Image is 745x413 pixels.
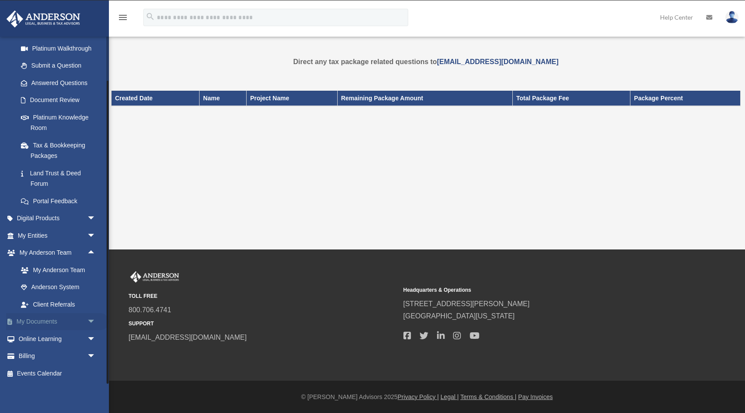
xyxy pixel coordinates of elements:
th: Package Percent [630,91,741,106]
img: User Pic [725,11,738,24]
a: Privacy Policy | [398,393,439,400]
th: Remaining Package Amount [337,91,512,106]
a: [EMAIL_ADDRESS][DOMAIN_NAME] [437,58,559,65]
a: My Anderson Team [12,261,109,279]
a: Digital Productsarrow_drop_down [6,210,109,227]
th: Project Name [247,91,337,106]
span: arrow_drop_down [87,210,105,228]
a: Platinum Walkthrough [12,40,109,57]
a: 800.706.4741 [129,306,171,314]
a: Terms & Conditions | [461,393,517,400]
a: Submit a Question [12,57,109,75]
a: My Anderson Teamarrow_drop_up [6,244,109,262]
i: menu [118,12,128,23]
th: Created Date [112,91,200,106]
a: Pay Invoices [518,393,552,400]
a: Events Calendar [6,365,109,382]
a: Online Learningarrow_drop_down [6,330,109,348]
span: arrow_drop_up [87,244,105,262]
small: SUPPORT [129,319,397,328]
th: Name [200,91,247,106]
span: arrow_drop_down [87,227,105,245]
th: Total Package Fee [512,91,630,106]
img: Anderson Advisors Platinum Portal [4,10,83,27]
a: Answered Questions [12,74,109,92]
a: Portal Feedback [12,192,109,210]
a: Tax & Bookkeeping Packages [12,137,105,164]
a: Legal | [440,393,459,400]
strong: Direct any tax package related questions to [293,58,559,65]
a: Document Review [12,92,109,109]
a: menu [118,15,128,23]
a: Land Trust & Deed Forum [12,164,109,192]
small: TOLL FREE [129,292,397,301]
a: My Documentsarrow_drop_down [6,313,109,331]
span: arrow_drop_down [87,313,105,331]
span: arrow_drop_down [87,348,105,365]
div: © [PERSON_NAME] Advisors 2025 [109,392,745,403]
small: Headquarters & Operations [403,286,672,295]
a: Client Referrals [12,296,109,313]
a: Anderson System [12,279,109,296]
a: Platinum Knowledge Room [12,109,109,137]
span: arrow_drop_down [87,330,105,348]
a: [STREET_ADDRESS][PERSON_NAME] [403,300,530,307]
a: Billingarrow_drop_down [6,348,109,365]
a: My Entitiesarrow_drop_down [6,227,109,244]
img: Anderson Advisors Platinum Portal [129,271,181,283]
a: [GEOGRAPHIC_DATA][US_STATE] [403,312,515,320]
i: search [146,12,155,21]
a: [EMAIL_ADDRESS][DOMAIN_NAME] [129,334,247,341]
